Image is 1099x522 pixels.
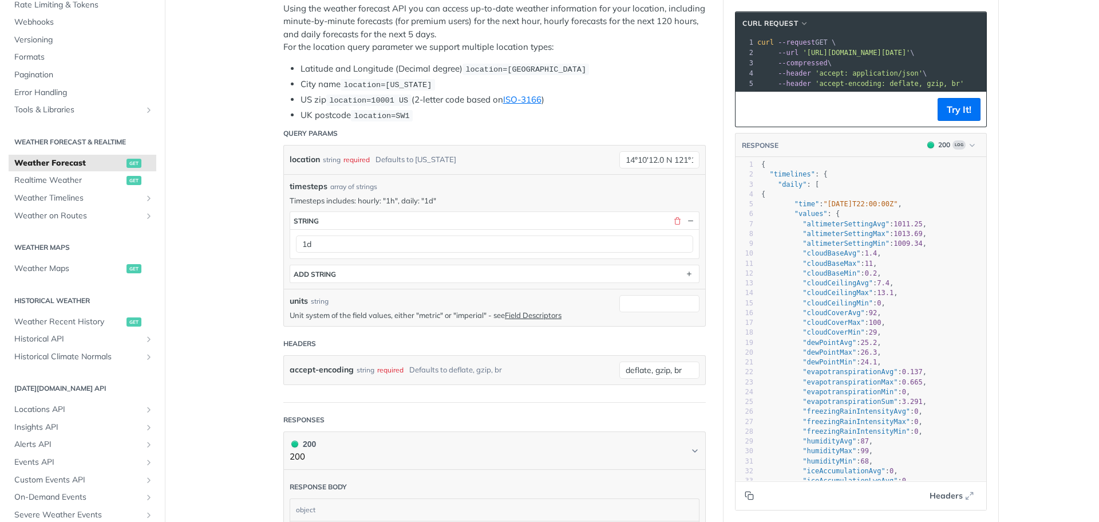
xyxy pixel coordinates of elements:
[902,368,923,376] span: 0.137
[802,398,898,406] span: "evapotranspirationSum"
[9,101,156,119] a: Tools & LibrariesShow subpages for Tools & Libraries
[802,477,898,485] span: "iceAccumulationLweAvg"
[9,489,156,506] a: On-Demand EventsShow subpages for On-Demand Events
[9,155,156,172] a: Weather Forecastget
[283,415,325,425] div: Responses
[914,418,918,426] span: 0
[301,93,706,107] li: US zip (2-letter code based on )
[761,249,881,257] span: : ,
[9,313,156,331] a: Weather Recent Historyget
[736,199,753,209] div: 5
[860,447,868,455] span: 99
[283,2,706,54] p: Using the weather forecast API you can access up-to-date weather information for your location, i...
[860,339,877,347] span: 25.2
[343,81,432,89] span: location=[US_STATE]
[736,249,753,258] div: 10
[409,362,502,378] div: Defaults to deflate, gzip, br
[144,335,153,344] button: Show subpages for Historical API
[323,151,341,168] div: string
[9,454,156,471] a: Events APIShow subpages for Events API
[761,437,873,445] span: : ,
[802,358,856,366] span: "dewPointMin"
[802,328,864,336] span: "cloudCoverMin"
[301,62,706,76] li: Latitude and Longitude (Decimal degree)
[736,219,753,229] div: 7
[505,311,562,320] a: Field Descriptors
[144,194,153,203] button: Show subpages for Weather Timelines
[761,180,819,189] span: : [
[14,104,141,116] span: Tools & Libraries
[9,242,156,253] h2: Weather Maps
[761,309,881,317] span: : ,
[761,170,828,178] span: : {
[761,348,881,356] span: : ,
[14,193,141,204] span: Weather Timelines
[736,229,753,239] div: 8
[290,295,308,307] label: units
[736,308,753,318] div: 16
[14,87,153,99] span: Error Handling
[14,422,141,433] span: Insights API
[761,388,910,396] span: : ,
[9,348,156,366] a: Historical Climate NormalsShow subpages for Historical Climate Normals
[802,279,873,287] span: "cloudCeilingAvg"
[290,195,699,206] p: Timesteps includes: hourly: "1h", daily: "1d"
[14,17,153,28] span: Webhooks
[865,249,877,257] span: 1.4
[778,80,811,88] span: --header
[894,230,923,238] span: 1013.69
[736,457,753,466] div: 31
[736,288,753,298] div: 14
[290,151,320,168] label: location
[869,319,881,327] span: 100
[802,299,873,307] span: "cloudCeilingMin"
[938,140,950,150] div: 200
[283,128,338,139] div: Query Params
[14,175,124,186] span: Realtime Weather
[778,49,798,57] span: --url
[736,476,753,486] div: 33
[761,339,881,347] span: : ,
[14,457,141,468] span: Events API
[377,362,404,378] div: required
[736,397,753,407] div: 25
[9,296,156,306] h2: Historical Weather
[914,407,918,415] span: 0
[802,407,910,415] span: "freezingRainIntensityAvg"
[9,331,156,348] a: Historical APIShow subpages for Historical API
[802,437,856,445] span: "humidityAvg"
[294,270,336,278] div: ADD string
[761,190,765,198] span: {
[126,317,141,327] span: get
[894,240,923,248] span: 1009.34
[736,446,753,456] div: 30
[144,511,153,520] button: Show subpages for Severe Weather Events
[802,348,856,356] span: "dewPointMax"
[815,80,964,88] span: 'accept-encoding: deflate, gzip, br'
[802,418,910,426] span: "freezingRainIntensityMax"
[126,264,141,273] span: get
[865,260,873,268] span: 11
[802,269,860,277] span: "cloudBaseMin"
[736,299,753,308] div: 15
[357,362,374,378] div: string
[685,215,695,226] button: Hide
[902,388,906,396] span: 0
[294,217,319,225] div: string
[14,210,141,222] span: Weather on Routes
[290,438,699,464] button: 200 200200
[877,279,890,287] span: 7.4
[860,437,868,445] span: 87
[794,210,828,218] span: "values"
[343,151,370,168] div: required
[329,96,408,105] span: location=10001 US
[144,211,153,221] button: Show subpages for Weather on Routes
[823,200,898,208] span: "[DATE]T22:00:00Z"
[690,446,699,456] svg: Chevron
[802,378,898,386] span: "evapotranspirationMax"
[736,348,753,358] div: 20
[465,65,586,74] span: location=[GEOGRAPHIC_DATA]
[952,140,966,150] span: Log
[761,269,881,277] span: : ,
[930,490,963,502] span: Headers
